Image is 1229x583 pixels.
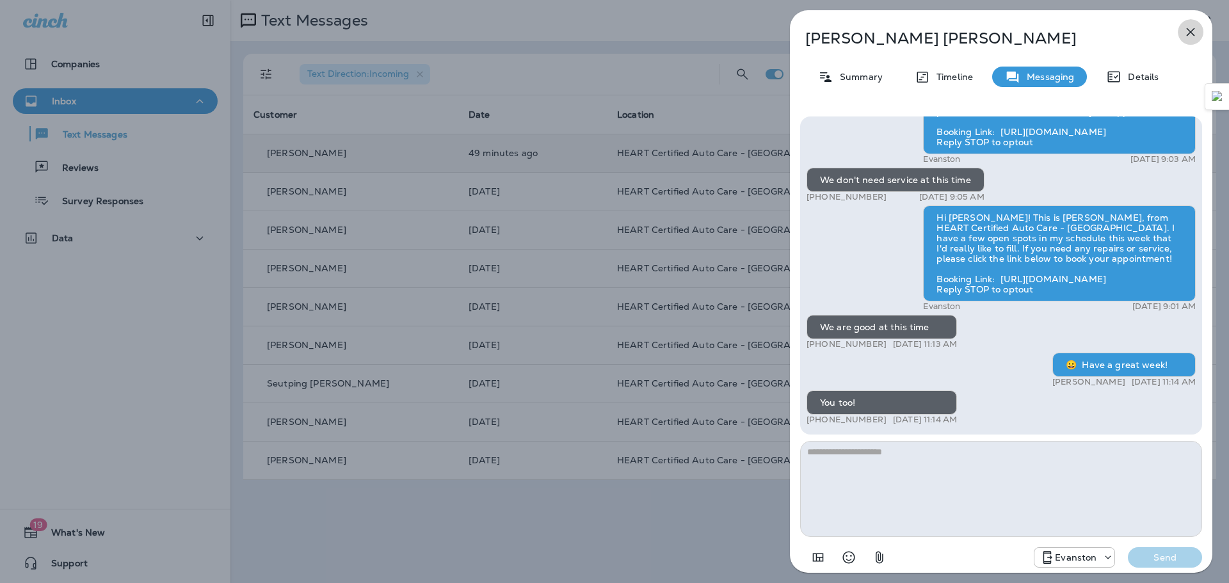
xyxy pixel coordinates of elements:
[807,168,984,192] div: We don't need service at this time
[923,154,960,164] p: Evanston
[893,339,957,349] p: [DATE] 11:13 AM
[807,315,957,339] div: We are good at this time
[1212,91,1223,102] img: Detect Auto
[1132,377,1196,387] p: [DATE] 11:14 AM
[1052,377,1125,387] p: [PERSON_NAME]
[807,390,957,415] div: You too!
[1055,552,1096,563] p: Evanston
[1132,301,1196,312] p: [DATE] 9:01 AM
[893,415,957,425] p: [DATE] 11:14 AM
[836,545,862,570] button: Select an emoji
[805,29,1155,47] p: [PERSON_NAME] [PERSON_NAME]
[805,545,831,570] button: Add in a premade template
[833,72,883,82] p: Summary
[1130,154,1196,164] p: [DATE] 9:03 AM
[1020,72,1074,82] p: Messaging
[807,415,887,425] p: [PHONE_NUMBER]
[923,205,1196,301] div: Hi [PERSON_NAME]! This is [PERSON_NAME], from HEART Certified Auto Care - [GEOGRAPHIC_DATA]. I ha...
[807,192,887,202] p: [PHONE_NUMBER]
[1034,550,1114,565] div: +1 (847) 892-1225
[807,339,887,349] p: [PHONE_NUMBER]
[919,192,984,202] p: [DATE] 9:05 AM
[1052,353,1196,377] div: 😀 Have a great week!
[930,72,973,82] p: Timeline
[1121,72,1159,82] p: Details
[923,301,960,312] p: Evanston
